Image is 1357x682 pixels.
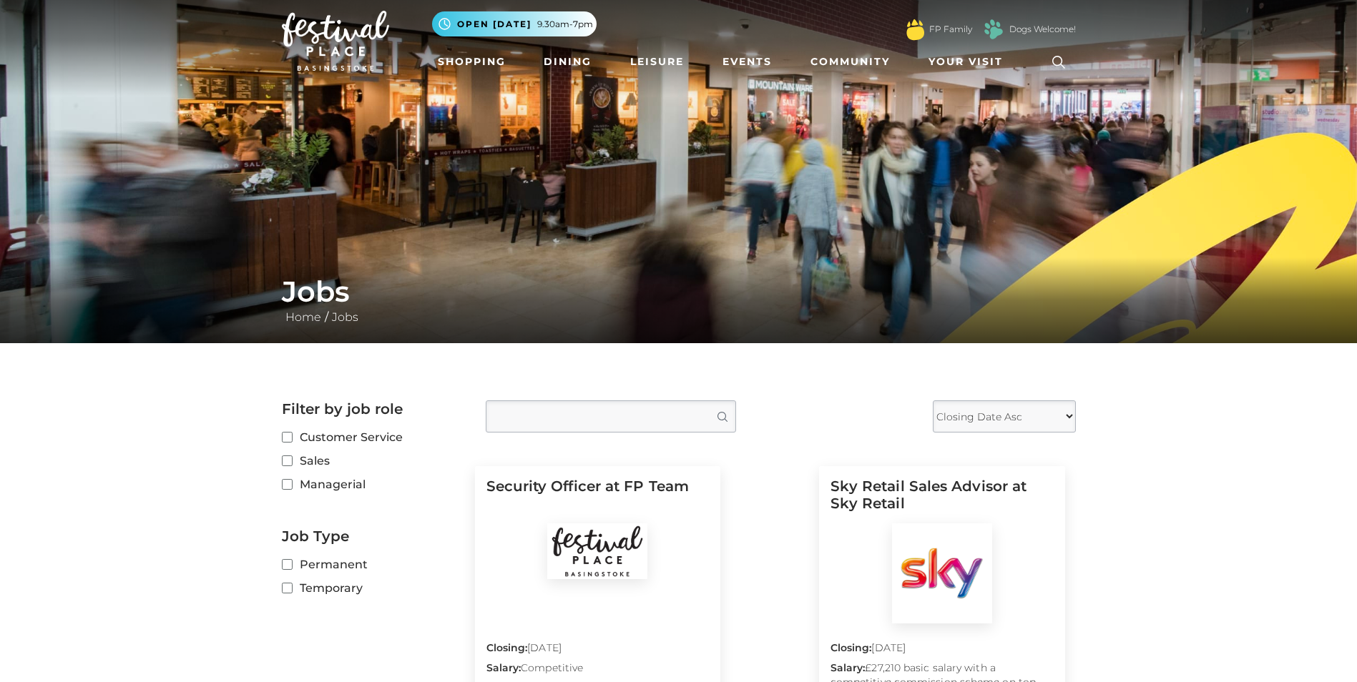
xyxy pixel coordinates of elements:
[717,49,778,75] a: Events
[929,23,972,36] a: FP Family
[624,49,690,75] a: Leisure
[831,661,866,674] strong: Salary:
[547,523,647,579] img: Festival Place
[282,310,325,324] a: Home
[432,49,511,75] a: Shopping
[486,478,710,523] h5: Security Officer at FP Team
[537,18,593,31] span: 9.30am-7pm
[432,11,597,36] button: Open [DATE] 9.30am-7pm
[831,478,1054,523] h5: Sky Retail Sales Advisor at Sky Retail
[282,11,389,71] img: Festival Place Logo
[282,275,1076,309] h1: Jobs
[282,428,464,446] label: Customer Service
[486,641,528,654] strong: Closing:
[282,528,464,545] h2: Job Type
[282,452,464,470] label: Sales
[486,641,710,661] p: [DATE]
[271,275,1087,326] div: /
[282,579,464,597] label: Temporary
[282,475,464,493] label: Managerial
[929,54,1003,69] span: Your Visit
[1009,23,1076,36] a: Dogs Welcome!
[457,18,531,31] span: Open [DATE]
[486,661,710,681] p: Competitive
[892,523,992,623] img: Sky Retail
[923,49,1016,75] a: Your Visit
[831,641,1054,661] p: [DATE]
[831,641,872,654] strong: Closing:
[282,400,464,417] h2: Filter by job role
[486,661,521,674] strong: Salary:
[538,49,597,75] a: Dining
[282,555,464,573] label: Permanent
[328,310,362,324] a: Jobs
[805,49,896,75] a: Community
